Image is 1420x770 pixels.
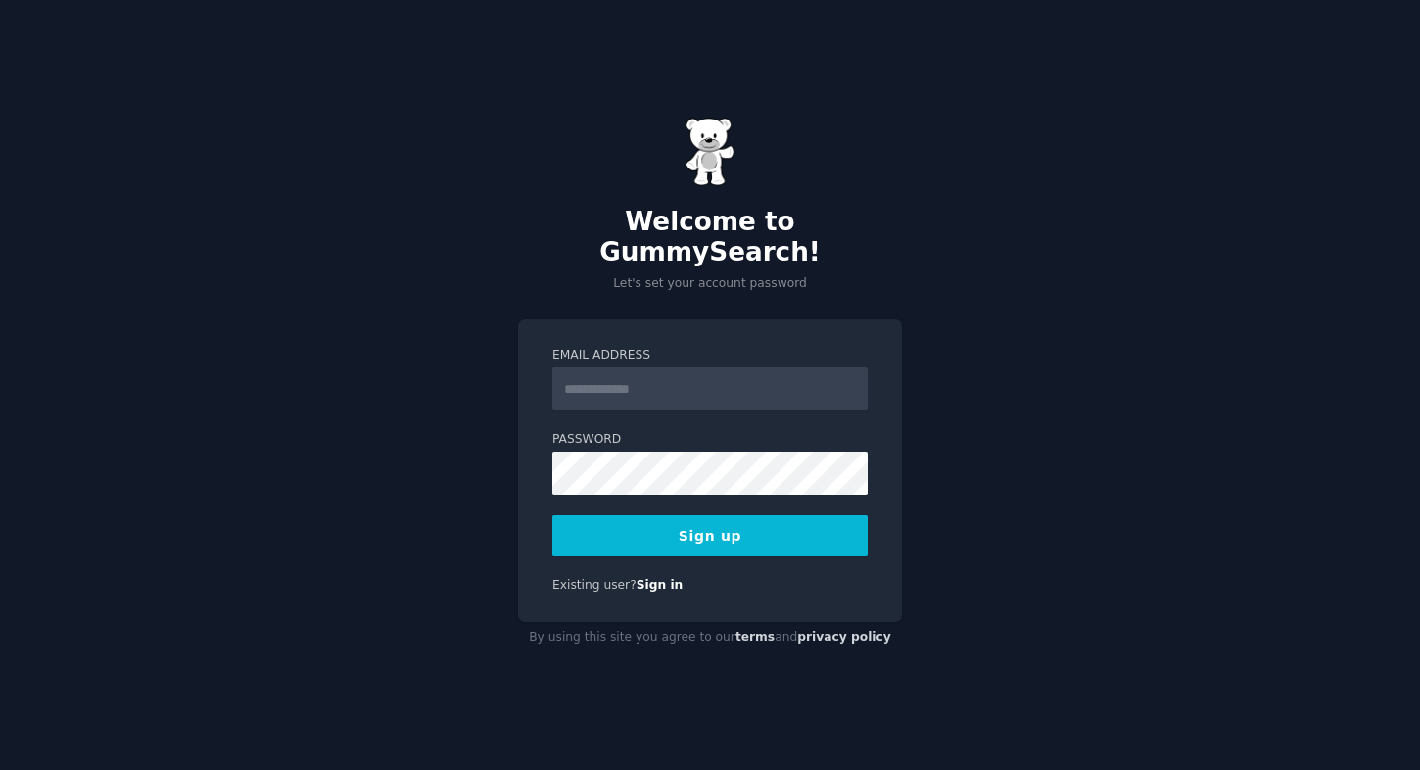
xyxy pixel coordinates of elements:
img: Gummy Bear [686,118,734,186]
label: Email Address [552,347,868,364]
span: Existing user? [552,578,637,592]
button: Sign up [552,515,868,556]
p: Let's set your account password [518,275,902,293]
label: Password [552,431,868,449]
a: terms [735,630,775,644]
a: privacy policy [797,630,891,644]
a: Sign in [637,578,684,592]
div: By using this site you agree to our and [518,622,902,653]
h2: Welcome to GummySearch! [518,207,902,268]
